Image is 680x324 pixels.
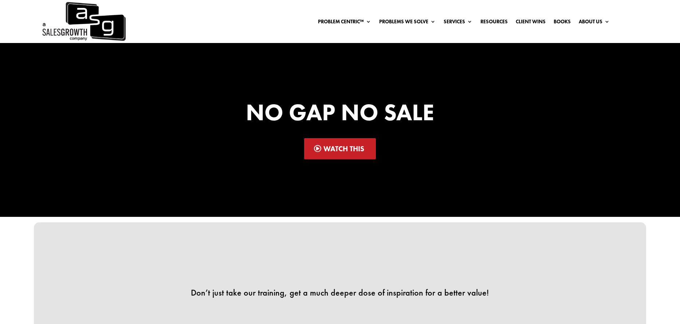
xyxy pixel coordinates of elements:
p: Don’t just take our training, get a much deeper dose of inspiration for a better value! [143,288,536,297]
a: Resources [480,19,508,27]
a: Services [444,19,472,27]
a: Books [554,19,571,27]
a: Client Wins [516,19,546,27]
a: Problem Centric™ [318,19,371,27]
a: About Us [579,19,610,27]
h1: No Gap No Sale [144,101,537,128]
a: Problems We Solve [379,19,436,27]
a: Watch This [304,138,376,159]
